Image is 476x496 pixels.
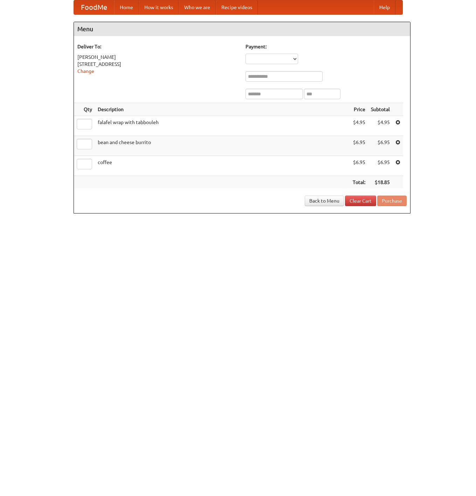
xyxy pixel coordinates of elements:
[74,103,95,116] th: Qty
[95,156,350,176] td: coffee
[95,116,350,136] td: falafel wrap with tabbouleh
[368,176,393,189] th: $18.85
[350,103,368,116] th: Price
[368,156,393,176] td: $6.95
[305,196,344,206] a: Back to Menu
[216,0,258,14] a: Recipe videos
[350,136,368,156] td: $6.95
[368,103,393,116] th: Subtotal
[350,176,368,189] th: Total:
[350,116,368,136] td: $4.95
[74,22,410,36] h4: Menu
[345,196,376,206] a: Clear Cart
[350,156,368,176] td: $6.95
[77,68,94,74] a: Change
[179,0,216,14] a: Who we are
[368,116,393,136] td: $4.95
[95,136,350,156] td: bean and cheese burrito
[77,54,239,61] div: [PERSON_NAME]
[139,0,179,14] a: How it works
[374,0,395,14] a: Help
[377,196,407,206] button: Purchase
[95,103,350,116] th: Description
[368,136,393,156] td: $6.95
[74,0,114,14] a: FoodMe
[114,0,139,14] a: Home
[77,61,239,68] div: [STREET_ADDRESS]
[246,43,407,50] h5: Payment:
[77,43,239,50] h5: Deliver To:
